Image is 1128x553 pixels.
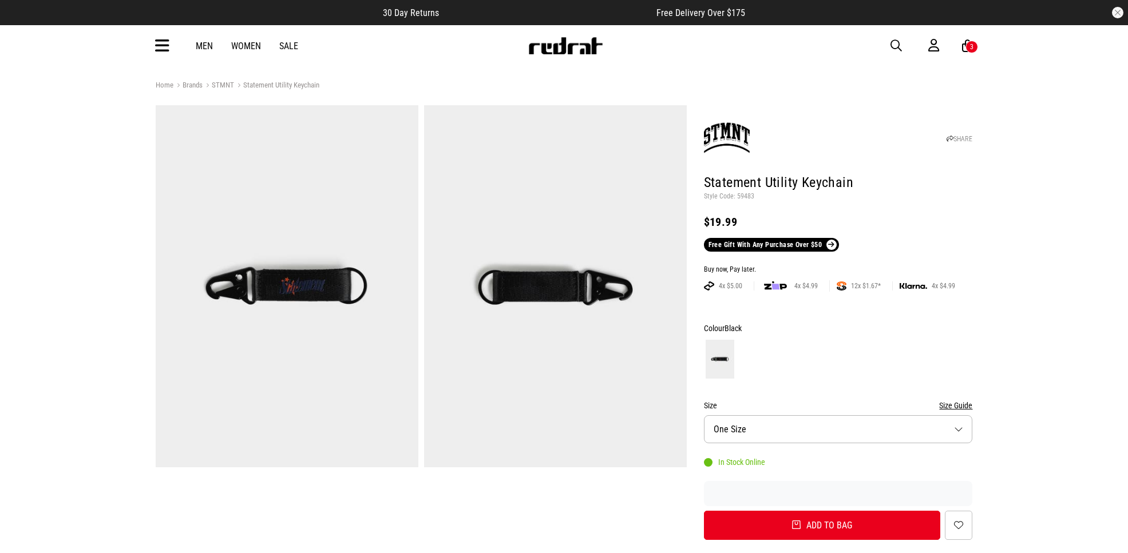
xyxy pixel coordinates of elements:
span: One Size [714,424,746,435]
button: Size Guide [939,399,972,412]
a: SHARE [947,135,972,143]
img: STMNT [704,115,750,161]
a: STMNT [203,81,234,91]
a: Home [156,81,173,89]
span: 12x $1.67* [846,281,885,291]
span: Black [725,324,742,333]
div: Colour [704,321,973,335]
button: Add to bag [704,511,941,540]
button: One Size [704,415,973,443]
iframe: Customer reviews powered by Trustpilot [704,488,973,499]
p: Style Code: 59483 [704,192,973,201]
a: Free Gift With Any Purchase Over $50 [704,238,839,252]
span: 4x $4.99 [927,281,960,291]
a: Statement Utility Keychain [234,81,319,91]
a: Sale [279,41,298,51]
a: Women [231,41,261,51]
span: 4x $4.99 [790,281,822,291]
a: Men [196,41,213,51]
img: SPLITPAY [837,281,846,291]
iframe: Customer reviews powered by Trustpilot [462,7,634,18]
img: Statement Utility Keychain in Black [424,105,687,467]
span: 30 Day Returns [383,7,439,18]
h1: Statement Utility Keychain [704,174,973,192]
img: Black [706,340,734,379]
div: Buy now, Pay later. [704,265,973,274]
img: AFTERPAY [704,281,714,291]
div: 3 [970,43,973,51]
img: KLARNA [900,283,927,289]
a: Brands [173,81,203,91]
div: In Stock Online [704,457,765,467]
img: zip [764,280,787,292]
span: Free Delivery Over $175 [656,7,745,18]
div: $19.99 [704,215,973,229]
a: 3 [962,40,973,52]
div: Size [704,399,973,412]
img: Statement Utility Keychain in Black [156,105,418,467]
span: 4x $5.00 [714,281,747,291]
img: Redrat logo [528,37,603,54]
